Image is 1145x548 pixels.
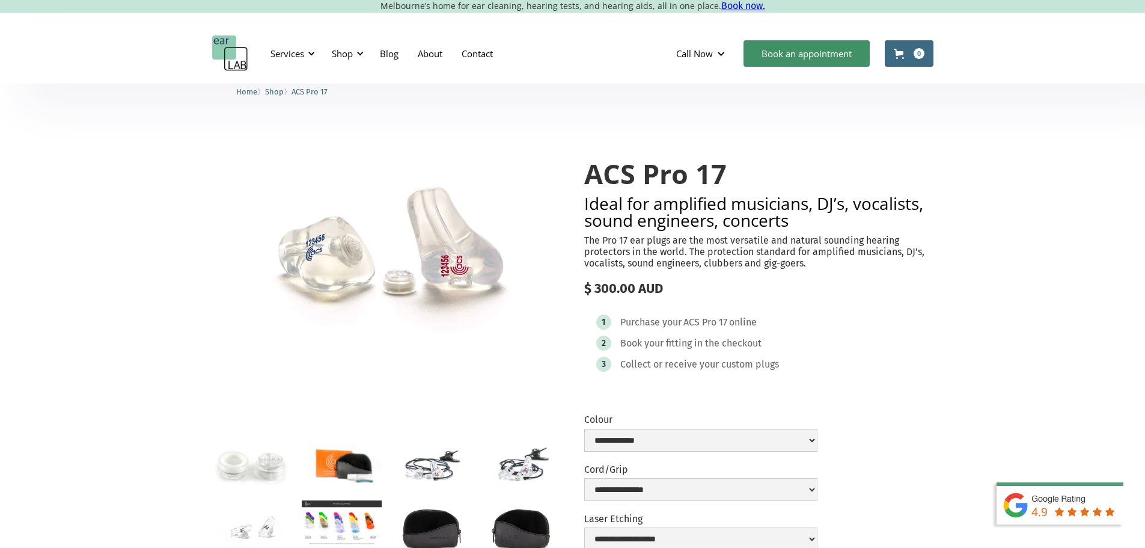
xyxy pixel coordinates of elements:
a: open lightbox [302,500,382,546]
div: Collect or receive your custom plugs [620,359,779,371]
a: Blog [370,36,408,71]
span: ACS Pro 17 [292,87,328,96]
div: Purchase your [620,316,682,328]
h2: Ideal for amplified musicians, DJ’s, vocalists, sound engineers, concerts [584,195,933,229]
div: 2 [602,339,606,348]
a: Home [236,85,257,97]
div: Call Now [667,35,737,72]
label: Colour [584,414,817,425]
label: Cord/Grip [584,464,817,475]
a: open lightbox [391,438,471,491]
a: ACS Pro 17 [292,85,328,97]
div: Shop [332,48,353,60]
div: 3 [602,360,606,369]
div: online [729,316,757,328]
a: open lightbox [212,135,561,375]
span: Shop [265,87,284,96]
p: The Pro 17 ear plugs are the most versatile and natural sounding hearing protectors in the world.... [584,235,933,269]
a: Contact [452,36,502,71]
a: Open cart [885,40,933,67]
a: About [408,36,452,71]
div: Book your fitting in the checkout [620,337,762,349]
img: ACS Pro 17 [212,135,561,375]
label: Laser Etching [584,513,817,525]
div: Services [270,48,304,60]
div: 1 [602,318,605,327]
div: Shop [325,35,367,72]
a: open lightbox [302,438,382,491]
div: Call Now [676,48,713,60]
a: open lightbox [481,438,561,491]
a: open lightbox [212,438,292,491]
a: Book an appointment [743,40,870,67]
h1: ACS Pro 17 [584,159,933,189]
span: Home [236,87,257,96]
div: ACS Pro 17 [683,316,727,328]
div: 0 [914,48,924,59]
div: $ 300.00 AUD [584,281,933,297]
li: 〉 [265,85,292,98]
a: Shop [265,85,284,97]
a: home [212,35,248,72]
li: 〉 [236,85,265,98]
div: Services [263,35,319,72]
